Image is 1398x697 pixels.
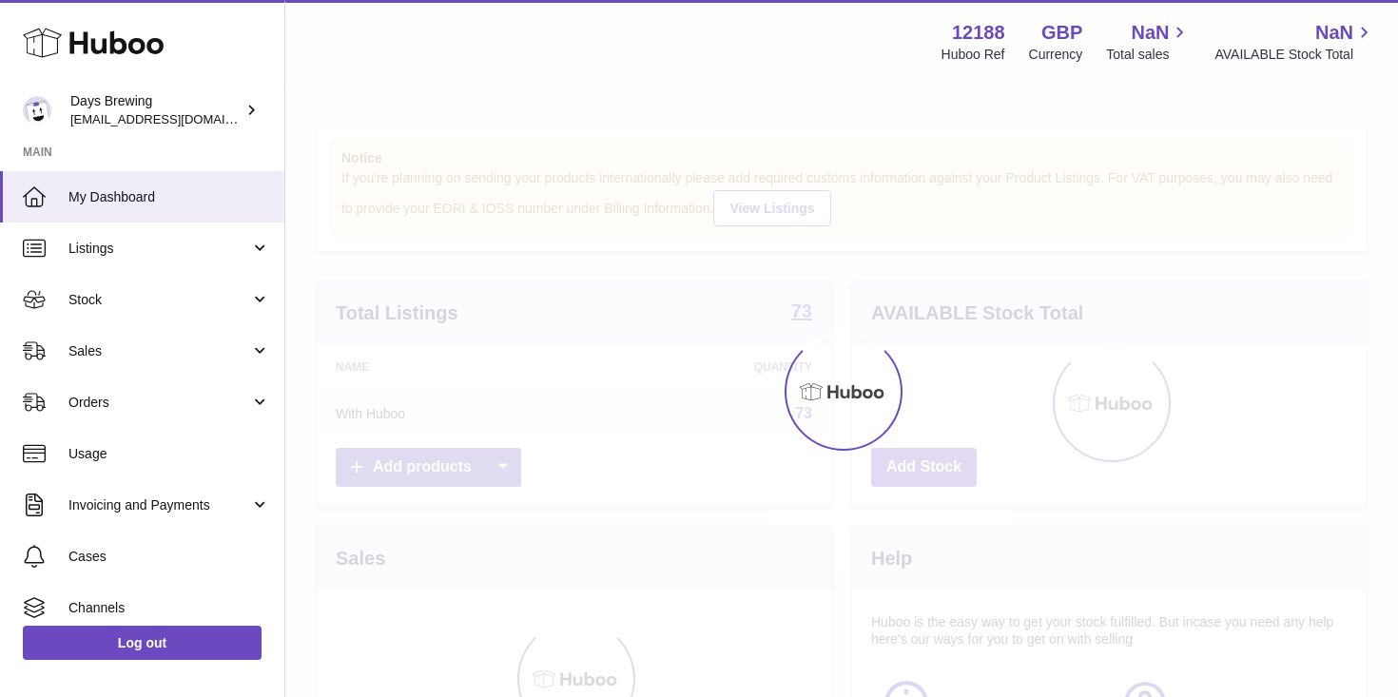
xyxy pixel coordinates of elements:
span: NaN [1131,20,1169,46]
span: Sales [68,342,250,360]
div: Days Brewing [70,92,242,128]
span: NaN [1315,20,1353,46]
div: Huboo Ref [942,46,1005,64]
span: My Dashboard [68,188,270,206]
img: helena@daysbrewing.com [23,96,51,125]
span: AVAILABLE Stock Total [1214,46,1375,64]
span: Channels [68,599,270,617]
span: Usage [68,445,270,463]
span: [EMAIL_ADDRESS][DOMAIN_NAME] [70,111,280,126]
a: NaN Total sales [1106,20,1191,64]
a: NaN AVAILABLE Stock Total [1214,20,1375,64]
span: Cases [68,548,270,566]
a: Log out [23,626,262,660]
strong: 12188 [952,20,1005,46]
span: Listings [68,240,250,258]
span: Orders [68,394,250,412]
span: Invoicing and Payments [68,496,250,514]
div: Currency [1029,46,1083,64]
span: Total sales [1106,46,1191,64]
span: Stock [68,291,250,309]
strong: GBP [1041,20,1082,46]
